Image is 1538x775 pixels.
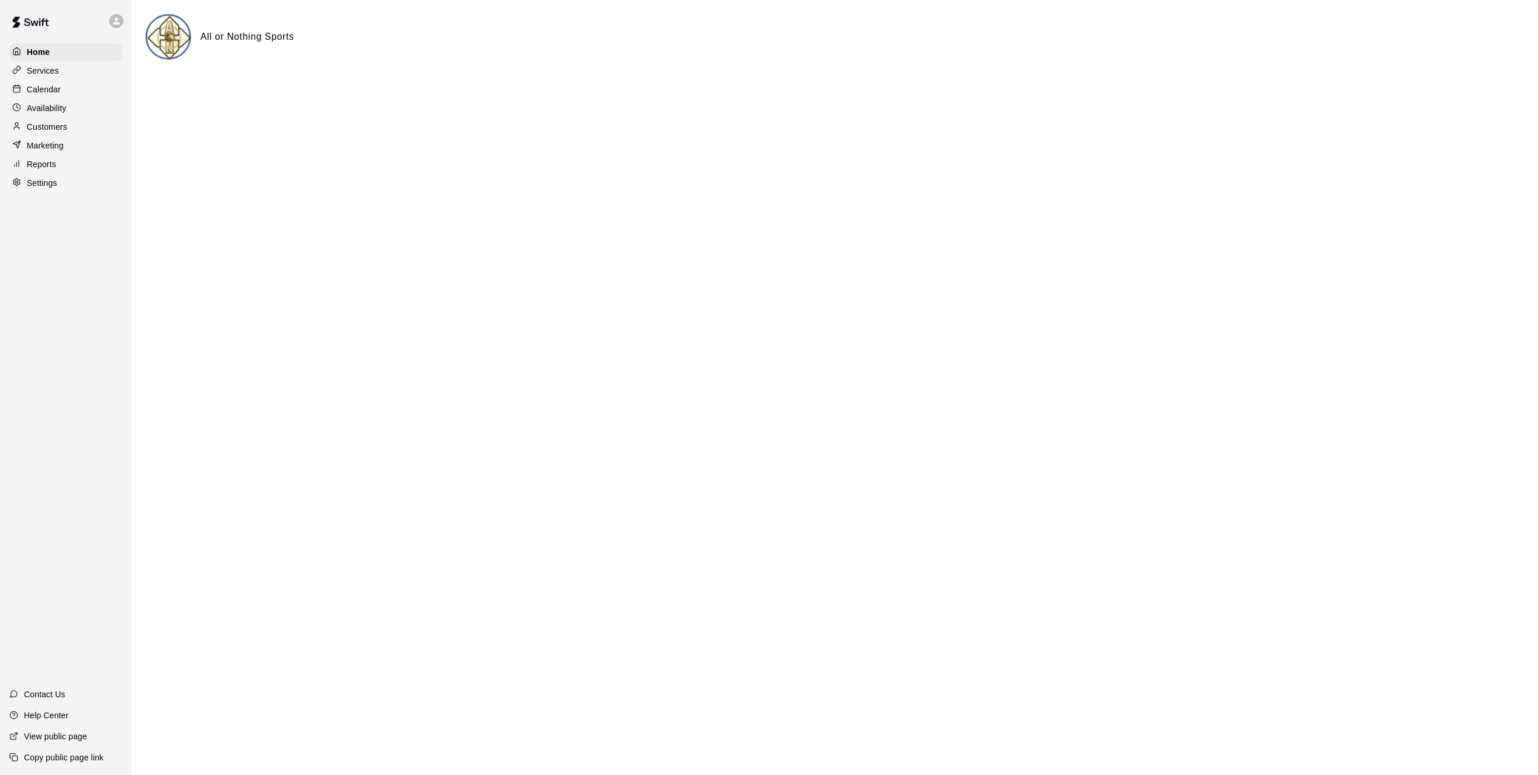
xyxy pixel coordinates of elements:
[9,155,122,173] a: Reports
[9,174,122,192] a: Settings
[24,731,87,742] p: View public page
[9,99,122,117] a: Availability
[27,121,67,133] p: Customers
[147,16,191,60] img: All or Nothing Sports logo
[9,62,122,79] a: Services
[27,177,57,189] p: Settings
[200,29,294,44] h6: All or Nothing Sports
[24,710,68,721] p: Help Center
[9,118,122,136] a: Customers
[27,102,67,114] p: Availability
[9,137,122,154] a: Marketing
[27,140,64,151] p: Marketing
[9,81,122,98] a: Calendar
[27,65,59,77] p: Services
[24,752,103,763] p: Copy public page link
[24,688,65,700] p: Contact Us
[27,158,56,170] p: Reports
[27,46,50,58] p: Home
[27,84,61,95] p: Calendar
[9,43,122,61] a: Home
